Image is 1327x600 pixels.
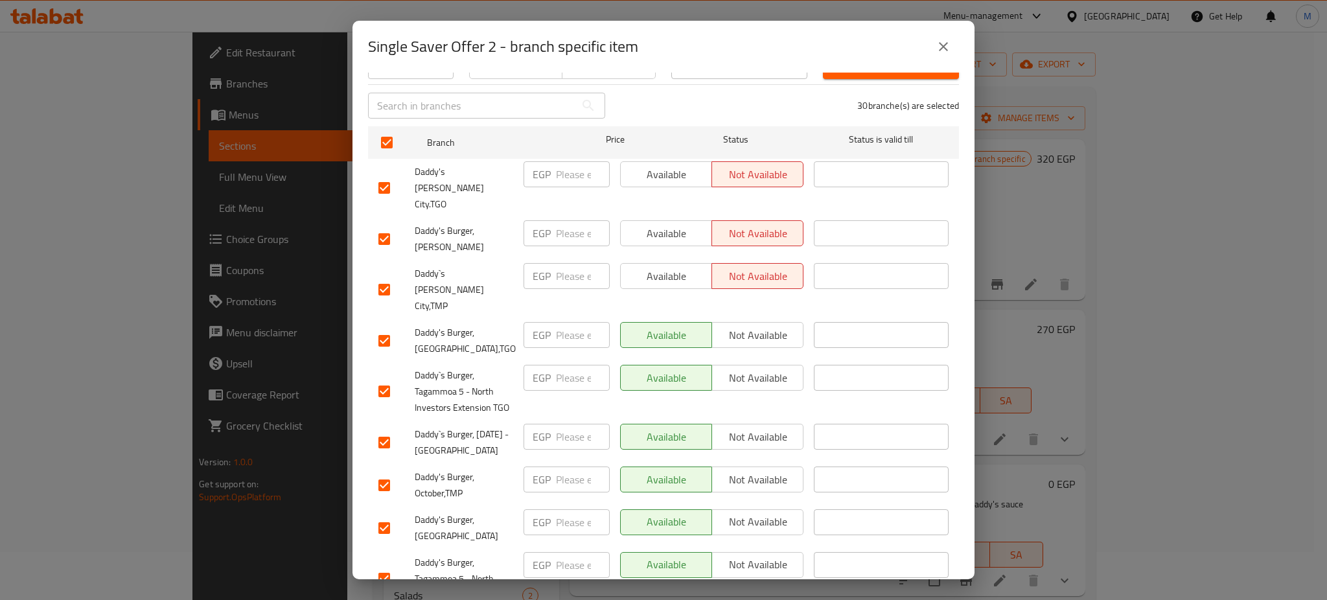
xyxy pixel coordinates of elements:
[533,327,551,343] p: EGP
[717,267,798,286] span: Not available
[533,268,551,284] p: EGP
[711,322,803,348] button: Not available
[620,322,712,348] button: Available
[620,424,712,450] button: Available
[620,365,712,391] button: Available
[475,57,557,76] span: Available
[533,429,551,444] p: EGP
[669,132,803,148] span: Status
[533,370,551,386] p: EGP
[717,513,798,531] span: Not available
[626,470,707,489] span: Available
[711,467,803,492] button: Not available
[533,472,551,487] p: EGP
[717,165,798,184] span: Not available
[556,509,610,535] input: Please enter price
[717,369,798,387] span: Not available
[568,57,650,76] span: Not available
[415,266,513,314] span: Daddy`s [PERSON_NAME] City,TMP
[620,509,712,535] button: Available
[620,161,712,187] button: Available
[620,552,712,578] button: Available
[711,552,803,578] button: Not available
[556,467,610,492] input: Please enter price
[533,557,551,573] p: EGP
[717,555,798,574] span: Not available
[556,263,610,289] input: Please enter price
[533,514,551,530] p: EGP
[415,367,513,416] span: Daddy`s Burger, Tagammoa 5 - North Investors Extension TGO
[626,267,707,286] span: Available
[556,322,610,348] input: Please enter price
[711,161,803,187] button: Not available
[928,31,959,62] button: close
[415,325,513,357] span: Daddy's Burger, [GEOGRAPHIC_DATA],TGO
[572,132,658,148] span: Price
[814,132,949,148] span: Status is valid till
[415,512,513,544] span: Daddy's Burger, [GEOGRAPHIC_DATA]
[711,365,803,391] button: Not available
[626,165,707,184] span: Available
[368,36,638,57] h2: Single Saver Offer 2 - branch specific item
[711,424,803,450] button: Not available
[533,225,551,241] p: EGP
[415,164,513,213] span: Daddy's [PERSON_NAME] City.TGO
[717,224,798,243] span: Not available
[717,326,798,345] span: Not available
[620,220,712,246] button: Available
[368,93,575,119] input: Search in branches
[626,369,707,387] span: Available
[556,552,610,578] input: Please enter price
[626,326,707,345] span: Available
[711,509,803,535] button: Not available
[415,469,513,502] span: Daddy's Burger, October,TMP
[711,263,803,289] button: Not available
[620,467,712,492] button: Available
[556,161,610,187] input: Please enter price
[857,99,959,112] p: 30 branche(s) are selected
[626,555,707,574] span: Available
[427,135,562,151] span: Branch
[415,426,513,459] span: Daddy`s Burger, [DATE] - [GEOGRAPHIC_DATA]
[556,424,610,450] input: Please enter price
[711,220,803,246] button: Not available
[717,470,798,489] span: Not available
[626,428,707,446] span: Available
[533,167,551,182] p: EGP
[626,513,707,531] span: Available
[556,220,610,246] input: Please enter price
[717,428,798,446] span: Not available
[377,58,395,74] p: EGP
[620,263,712,289] button: Available
[415,223,513,255] span: Daddy's Burger, [PERSON_NAME]
[626,224,707,243] span: Available
[556,365,610,391] input: Please enter price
